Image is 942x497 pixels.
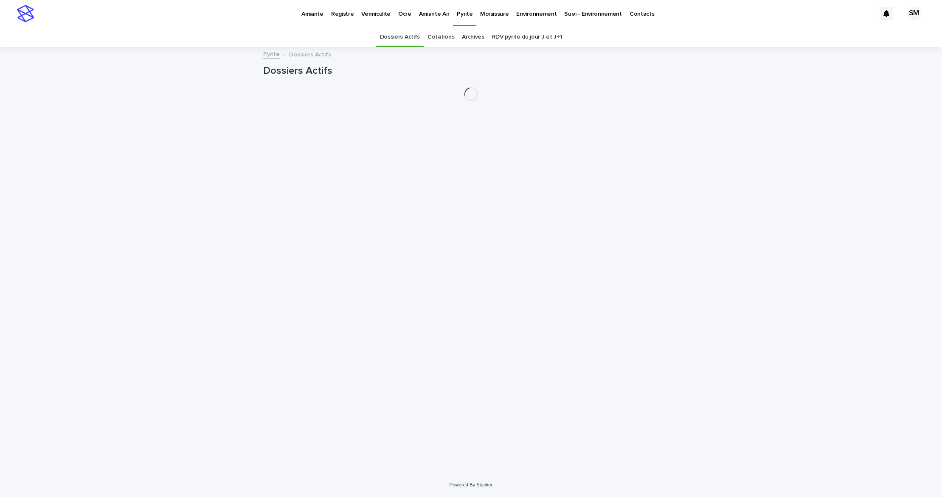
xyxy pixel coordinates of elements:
p: Dossiers Actifs [289,49,331,59]
div: SM [907,7,921,20]
img: stacker-logo-s-only.png [17,5,34,22]
a: Dossiers Actifs [380,27,420,47]
a: Cotations [427,27,454,47]
a: Pyrite [263,49,280,59]
a: Archives [462,27,484,47]
h1: Dossiers Actifs [263,65,679,77]
a: RDV pyrite du jour J et J+1 [492,27,562,47]
a: Powered By Stacker [450,482,492,487]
